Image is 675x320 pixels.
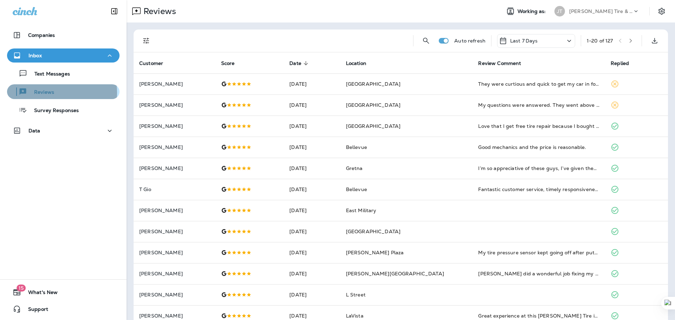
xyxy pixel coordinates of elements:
button: Support [7,302,120,316]
div: My tire pressure sensor kept going off after putting air in my tire multiple times so I decided t... [478,249,599,256]
div: JT [554,6,565,17]
td: [DATE] [284,221,340,242]
div: Good mechanics and the price is reasonable. [478,144,599,151]
span: Gretna [346,165,363,171]
span: Bellevue [346,186,367,192]
span: Replied [611,60,629,66]
span: What's New [21,289,58,298]
td: [DATE] [284,263,340,284]
p: [PERSON_NAME] [139,292,210,298]
p: Auto refresh [454,38,486,44]
span: 15 [17,285,26,292]
button: Data [7,124,120,138]
span: Score [221,60,244,66]
span: Bellevue [346,144,367,150]
button: Companies [7,28,120,42]
div: Great experience at this Jensen Tire in LaVista. Bought four new tires for my Cadillac today. Gre... [478,312,599,319]
div: 1 - 20 of 127 [587,38,613,44]
p: Reviews [27,89,54,96]
span: Customer [139,60,172,66]
p: [PERSON_NAME] [139,102,210,108]
p: Survey Responses [27,107,79,114]
span: Customer [139,60,163,66]
span: [GEOGRAPHIC_DATA] [346,81,400,87]
p: T Gio [139,187,210,192]
p: Text Messages [27,71,70,78]
span: Location [346,60,366,66]
div: Love that I get free tire repair because I bought the tires there. So now getting brakes done. [478,123,599,130]
span: Date [289,60,310,66]
span: Review Comment [478,60,521,66]
p: Companies [28,32,55,38]
span: Replied [611,60,638,66]
span: Date [289,60,301,66]
button: 15What's New [7,285,120,299]
td: [DATE] [284,158,340,179]
td: [DATE] [284,73,340,94]
p: [PERSON_NAME] [139,81,210,87]
span: [GEOGRAPHIC_DATA] [346,123,400,129]
span: Working as: [517,8,547,14]
td: [DATE] [284,284,340,305]
span: Review Comment [478,60,530,66]
p: Last 7 Days [510,38,538,44]
p: [PERSON_NAME] [139,229,210,234]
div: They were curtious and quick to get my car in for a tire repair? Detailed on what was going to be... [478,80,599,87]
p: [PERSON_NAME] [139,208,210,213]
span: Location [346,60,375,66]
p: [PERSON_NAME] [139,250,210,255]
span: [PERSON_NAME][GEOGRAPHIC_DATA] [346,270,444,277]
td: [DATE] [284,94,340,116]
p: [PERSON_NAME] [139,165,210,171]
button: Search Reviews [419,34,433,48]
button: Reviews [7,84,120,99]
span: [PERSON_NAME] Plaza [346,249,404,256]
button: Collapse Sidebar [104,4,124,18]
button: Survey Responses [7,103,120,117]
p: [PERSON_NAME] Tire & Auto [569,8,632,14]
span: [GEOGRAPHIC_DATA] [346,228,400,235]
button: Settings [655,5,668,18]
p: Inbox [28,53,42,58]
span: LaVista [346,313,364,319]
button: Filters [139,34,153,48]
td: [DATE] [284,179,340,200]
td: [DATE] [284,200,340,221]
td: [DATE] [284,116,340,137]
p: [PERSON_NAME] [139,271,210,276]
td: [DATE] [284,137,340,158]
span: East Military [346,207,377,214]
p: [PERSON_NAME] [139,144,210,150]
p: Reviews [141,6,176,17]
div: I’m so appreciative of these guys, I’ve given them 2 opportunities to charge me for checking thin... [478,165,599,172]
button: Text Messages [7,66,120,81]
span: [GEOGRAPHIC_DATA] [346,102,400,108]
span: Score [221,60,235,66]
div: My questions were answered. They went above and beyond to help me understand my situation, and th... [478,102,599,109]
p: Data [28,128,40,133]
div: Fantastic customer service, timely responsiveness, and quality work is the hallmark of Bellevue J... [478,186,599,193]
button: Inbox [7,48,120,63]
span: L Street [346,292,366,298]
td: [DATE] [284,242,340,263]
p: [PERSON_NAME] [139,313,210,319]
p: [PERSON_NAME] [139,123,210,129]
div: Jensen did a wonderful job fixing my tire that had a nail in it [478,270,599,277]
span: Support [21,306,48,315]
button: Export as CSV [648,34,662,48]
